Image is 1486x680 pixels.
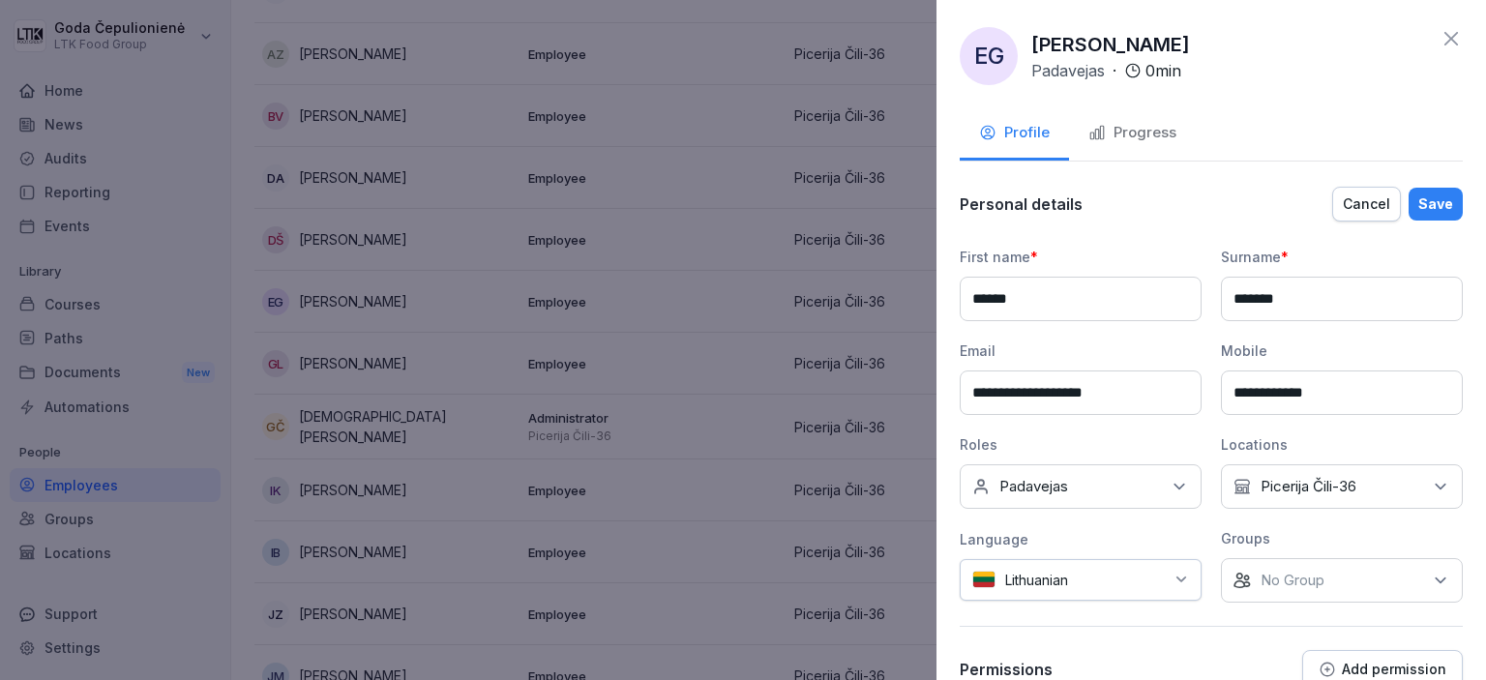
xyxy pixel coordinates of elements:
[1221,528,1463,548] div: Groups
[1409,188,1463,221] button: Save
[979,122,1050,144] div: Profile
[1221,247,1463,267] div: Surname
[960,529,1202,549] div: Language
[1342,662,1446,677] p: Add permission
[1418,193,1453,215] div: Save
[960,660,1053,679] p: Permissions
[1332,187,1401,222] button: Cancel
[960,434,1202,455] div: Roles
[1088,122,1176,144] div: Progress
[960,559,1202,601] div: Lithuanian
[1031,59,1181,82] div: ·
[960,340,1202,361] div: Email
[1343,193,1390,215] div: Cancel
[1031,59,1105,82] p: Padavejas
[1145,59,1181,82] p: 0 min
[960,27,1018,85] div: EG
[972,571,996,589] img: lt.svg
[1031,30,1190,59] p: [PERSON_NAME]
[960,194,1083,214] p: Personal details
[1069,108,1196,161] button: Progress
[1261,571,1324,590] p: No Group
[960,108,1069,161] button: Profile
[960,247,1202,267] div: First name
[1221,434,1463,455] div: Locations
[1221,340,1463,361] div: Mobile
[999,477,1068,496] p: Padavejas
[1261,477,1356,496] p: Picerija Čili-36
